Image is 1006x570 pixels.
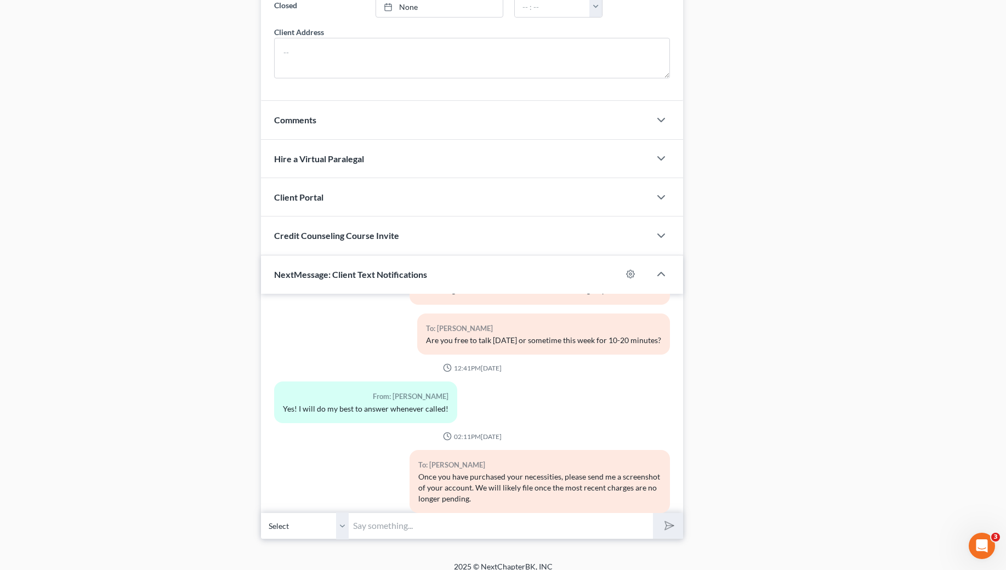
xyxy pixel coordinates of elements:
[426,322,661,335] div: To: [PERSON_NAME]
[283,403,448,414] div: Yes! I will do my best to answer whenever called!
[969,533,995,559] iframe: Intercom live chat
[274,269,427,280] span: NextMessage: Client Text Notifications
[274,153,364,164] span: Hire a Virtual Paralegal
[349,512,653,539] input: Say something...
[418,471,661,504] div: Once you have purchased your necessities, please send me a screenshot of your account. We will li...
[274,115,316,125] span: Comments
[274,432,670,441] div: 02:11PM[DATE]
[274,26,324,38] div: Client Address
[274,230,399,241] span: Credit Counseling Course Invite
[991,533,1000,541] span: 3
[426,335,661,346] div: Are you free to talk [DATE] or sometime this week for 10-20 minutes?
[274,192,323,202] span: Client Portal
[418,459,661,471] div: To: [PERSON_NAME]
[283,390,448,403] div: From: [PERSON_NAME]
[274,363,670,373] div: 12:41PM[DATE]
